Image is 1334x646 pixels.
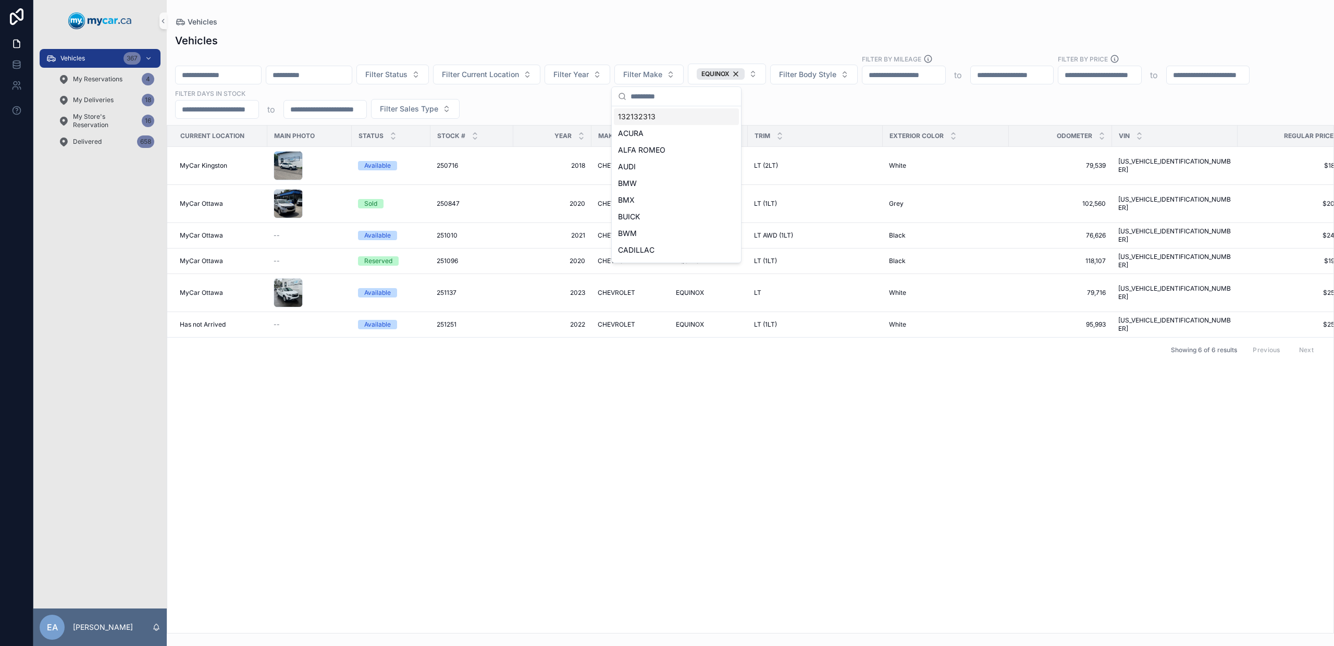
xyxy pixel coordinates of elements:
a: Black [889,257,1003,265]
span: MyCar Kingston [180,161,227,170]
a: -- [274,257,345,265]
span: Grey [889,200,904,208]
span: 2021 [520,231,585,240]
span: AUDI [618,161,636,172]
span: EA [47,621,58,633]
a: Black [889,231,1003,240]
a: LT (1LT) [754,320,876,329]
div: 367 [123,52,141,65]
a: MyCar Ottawa [180,231,261,240]
label: FILTER BY PRICE [1058,54,1108,64]
span: LT (2LT) [754,161,778,170]
button: Select Button [371,99,460,119]
a: 2020 [520,200,585,208]
a: [US_VEHICLE_IDENTIFICATION_NUMBER] [1118,316,1231,333]
a: Vehicles [175,17,217,27]
span: -- [274,231,280,240]
span: My Reservations [73,75,122,83]
div: 18 [142,94,154,106]
a: CHEVROLET [598,231,663,240]
a: Grey [889,200,1003,208]
span: 2022 [520,320,585,329]
a: LT (2LT) [754,161,876,170]
span: Filter Make [623,69,662,80]
div: Reserved [364,256,392,266]
label: Filter By Mileage [862,54,921,64]
span: CHEVROLET [618,262,661,272]
span: CHEVROLET [598,289,635,297]
span: MyCar Ottawa [180,257,223,265]
a: Available [358,288,424,297]
a: 251137 [437,289,507,297]
span: 250716 [437,161,458,170]
div: Available [364,231,391,240]
span: My Store's Reservation [73,113,138,129]
span: Black [889,231,906,240]
a: White [889,161,1003,170]
a: Reserved [358,256,424,266]
div: Available [364,320,391,329]
span: -- [274,320,280,329]
a: Delivered658 [52,132,160,151]
a: Available [358,161,424,170]
span: CADILLAC [618,245,654,255]
span: Current Location [180,132,244,140]
span: Stock # [437,132,465,140]
span: 251096 [437,257,458,265]
span: Trim [755,132,770,140]
div: 658 [137,135,154,148]
div: 16 [142,115,154,127]
a: 251251 [437,320,507,329]
span: Black [889,257,906,265]
span: Filter Sales Type [380,104,438,114]
button: Unselect 30 [697,68,745,80]
a: 118,107 [1015,257,1106,265]
span: MyCar Ottawa [180,200,223,208]
a: 79,539 [1015,161,1106,170]
a: [US_VEHICLE_IDENTIFICATION_NUMBER] [1118,227,1231,244]
span: Filter Current Location [442,69,519,80]
span: Showing 6 of 6 results [1171,346,1237,354]
a: MyCar Ottawa [180,257,261,265]
span: [US_VEHICLE_IDENTIFICATION_NUMBER] [1118,195,1231,212]
span: Main Photo [274,132,315,140]
span: BMX [618,195,635,205]
a: [US_VEHICLE_IDENTIFICATION_NUMBER] [1118,253,1231,269]
a: Available [358,320,424,329]
span: CHEVROLET [598,200,635,208]
div: Available [364,288,391,297]
span: Vehicles [60,54,85,63]
div: Sold [364,199,377,208]
span: 2018 [520,161,585,170]
span: EQUINOX [676,289,704,297]
a: 2020 [520,257,585,265]
span: Make [598,132,617,140]
a: MyCar Kingston [180,161,261,170]
a: CHEVROLET [598,161,663,170]
span: 251251 [437,320,456,329]
p: to [1150,69,1158,81]
span: Filter Body Style [779,69,836,80]
a: [US_VEHICLE_IDENTIFICATION_NUMBER] [1118,284,1231,301]
a: My Store's Reservation16 [52,111,160,130]
span: MyCar Ottawa [180,231,223,240]
span: CHEVROLET [598,257,635,265]
span: CHEVROLET [598,161,635,170]
span: BMW [618,178,637,189]
span: LT [754,289,761,297]
a: CHEVROLET [598,200,663,208]
span: CHEVROLET [598,320,635,329]
button: Select Button [688,64,766,84]
span: BUICK [618,212,640,222]
a: 79,716 [1015,289,1106,297]
span: Filter Status [365,69,407,80]
div: Available [364,161,391,170]
a: -- [274,231,345,240]
span: LT (1LT) [754,257,777,265]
